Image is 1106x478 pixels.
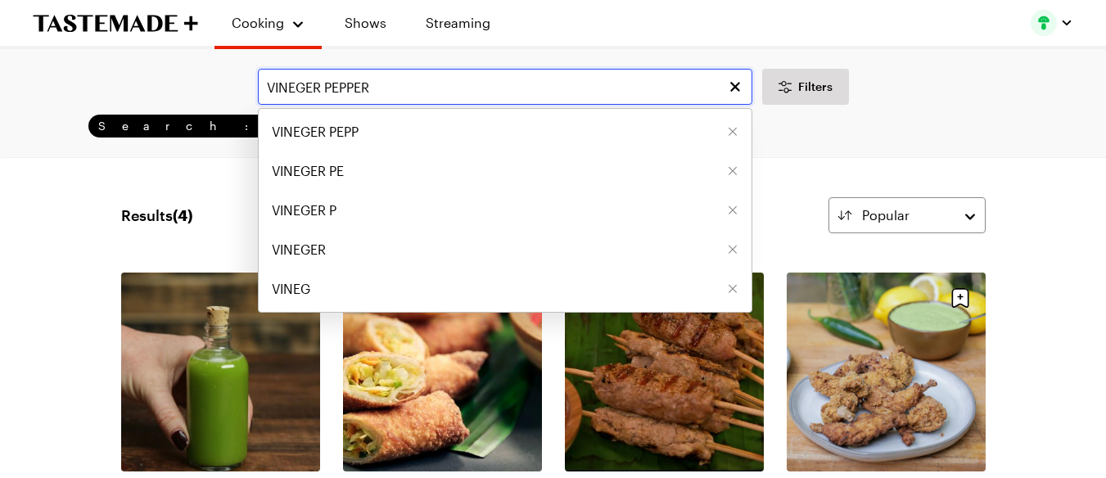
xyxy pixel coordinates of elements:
[726,78,744,96] button: Clear search
[232,15,284,30] span: Cooking
[272,122,359,142] span: VINEGER PEPP
[258,69,752,105] input: Search for a Recipe
[272,240,326,259] span: VINEGER
[121,204,192,227] span: Results
[173,206,192,224] span: ( 4 )
[762,69,849,105] button: Desktop filters
[272,279,310,299] span: VINEG
[727,283,738,295] button: Remove [object Object]
[727,126,738,138] button: Remove [object Object]
[1031,10,1057,36] img: Profile picture
[272,161,344,181] span: VINEGER PE
[798,79,833,95] span: Filters
[828,197,986,233] button: Popular
[727,244,738,255] button: Remove [object Object]
[862,205,910,225] span: Popular
[727,165,738,177] button: Remove [object Object]
[272,201,336,220] span: VINEGER P
[33,14,198,33] a: To Tastemade Home Page
[727,205,738,216] button: Remove [object Object]
[98,119,535,133] span: Search: VINEGER PEPP
[945,282,976,313] button: Save recipe
[1031,10,1073,36] button: Profile picture
[231,7,305,39] button: Cooking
